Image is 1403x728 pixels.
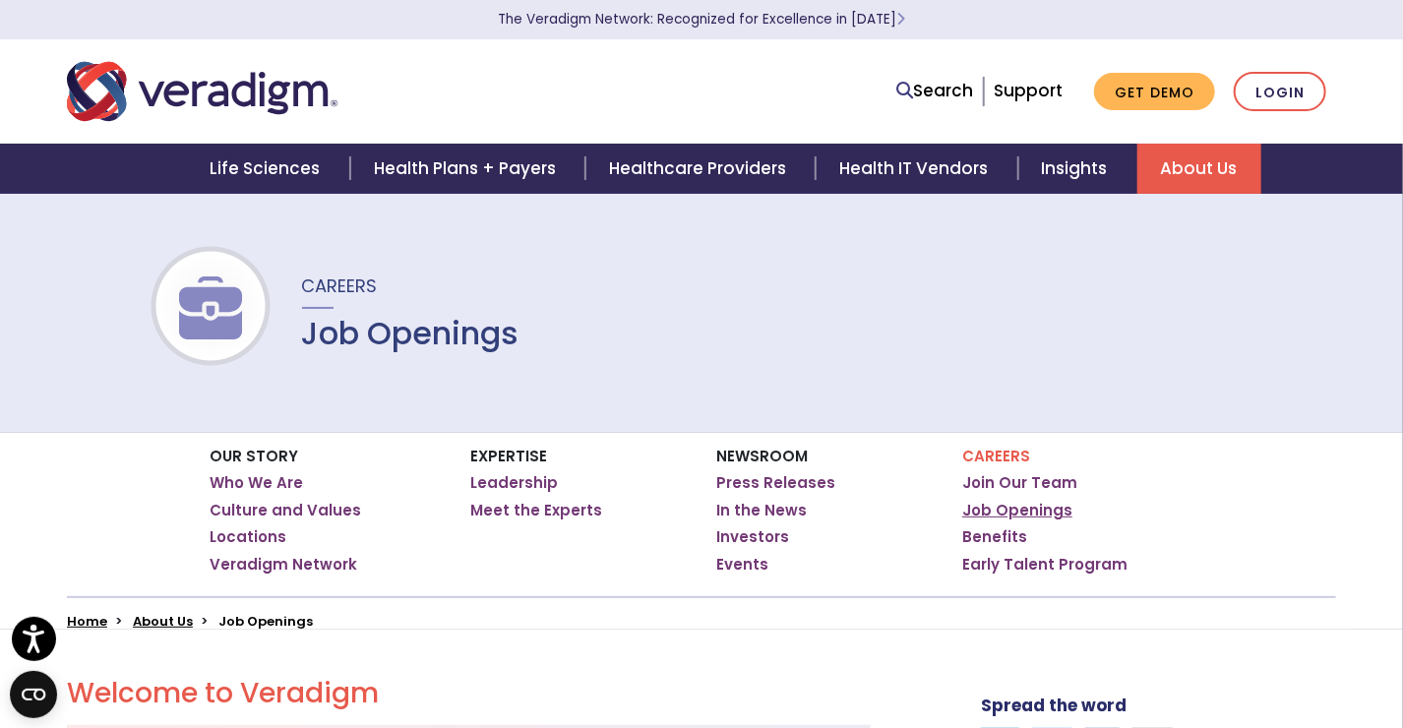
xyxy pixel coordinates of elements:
a: Join Our Team [962,473,1077,493]
a: Health IT Vendors [816,144,1017,194]
a: About Us [133,612,193,631]
a: Locations [210,527,286,547]
a: Search [896,78,973,104]
a: Veradigm Network [210,555,357,575]
a: Health Plans + Payers [350,144,585,194]
h2: Welcome to Veradigm [67,677,871,710]
a: Support [994,79,1063,102]
a: Benefits [962,527,1027,547]
a: Press Releases [716,473,835,493]
span: Learn More [896,10,905,29]
span: Careers [302,273,378,298]
a: Get Demo [1094,73,1215,111]
a: Who We Are [210,473,303,493]
a: Meet the Experts [470,501,602,520]
a: In the News [716,501,807,520]
a: Healthcare Providers [585,144,816,194]
a: Insights [1018,144,1137,194]
a: Login [1234,72,1326,112]
strong: Spread the word [981,694,1127,717]
a: Leadership [470,473,558,493]
a: The Veradigm Network: Recognized for Excellence in [DATE]Learn More [498,10,905,29]
a: Culture and Values [210,501,361,520]
a: About Us [1137,144,1261,194]
a: Life Sciences [186,144,349,194]
a: Home [67,612,107,631]
button: Open CMP widget [10,671,57,718]
h1: Job Openings [302,315,519,352]
img: Veradigm logo [67,59,337,124]
a: Early Talent Program [962,555,1128,575]
a: Investors [716,527,789,547]
a: Job Openings [962,501,1072,520]
a: Events [716,555,768,575]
